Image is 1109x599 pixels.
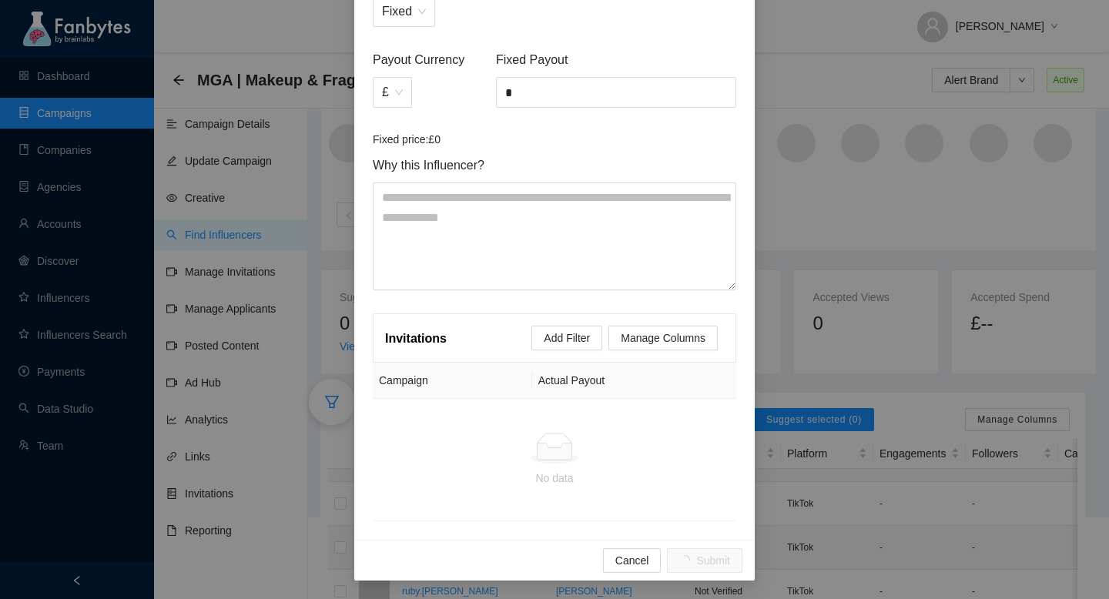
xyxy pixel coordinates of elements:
article: Fixed price: £0 [373,131,736,148]
span: Manage Columns [621,330,705,346]
span: Why this Influencer? [373,156,736,175]
div: No data [379,470,730,487]
span: Payout Currency [373,50,490,69]
span: Fixed Payout [496,50,736,69]
article: Invitations [385,329,447,348]
span: Add Filter [544,330,590,346]
button: Manage Columns [608,326,718,350]
span: £ [382,78,403,107]
button: Add Filter [531,326,602,350]
span: Cancel [615,552,649,569]
button: Cancel [603,548,662,573]
th: Campaign [373,363,532,399]
th: Actual Payout [532,363,736,399]
button: Submit [667,548,742,573]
